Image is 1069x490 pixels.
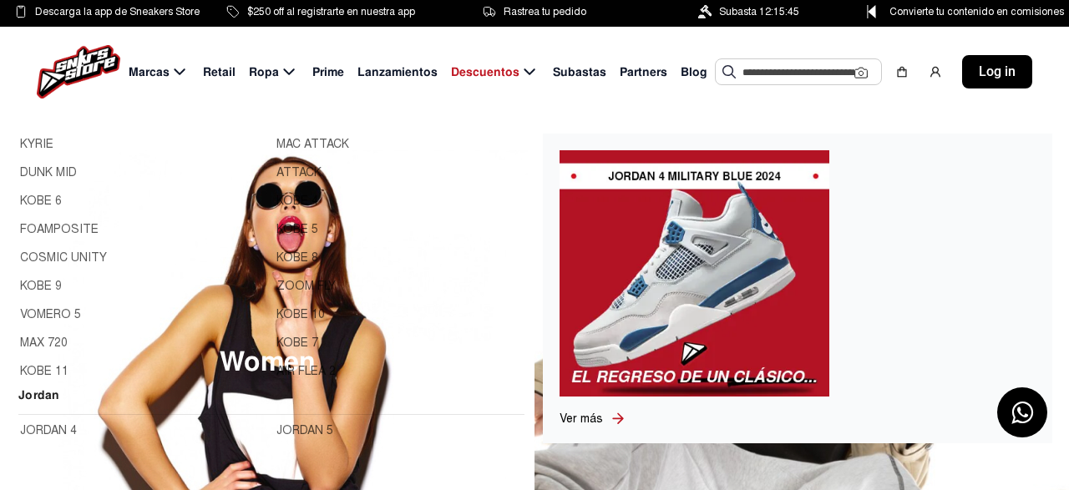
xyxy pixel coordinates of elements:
a: ZOOM FLY [276,277,523,296]
img: user [929,65,942,78]
span: $250 off al registrarte en nuestra app [247,3,415,21]
span: Partners [620,63,667,81]
a: KOBE 7 [276,334,523,352]
img: logo [37,45,120,99]
a: KOBE 4 [276,192,523,210]
a: VOMERO 5 [20,306,266,324]
span: Marcas [129,63,170,81]
a: AIR FLEA 2 [276,362,523,381]
img: Control Point Icon [861,5,882,18]
a: KOBE 11 [20,362,266,381]
img: Cámara [854,66,868,79]
a: JORDAN 4 [20,422,266,440]
a: MAX 720 [20,334,266,352]
img: shopping [895,65,909,78]
a: KOBE 10 [276,306,523,324]
a: FOAMPOSITE [20,220,266,239]
span: Convierte tu contenido en comisiones [889,3,1064,21]
span: Descarga la app de Sneakers Store [35,3,200,21]
span: Lanzamientos [357,63,438,81]
span: Retail [203,63,236,81]
span: Subasta 12:15:45 [719,3,799,21]
a: JORDAN 5 [276,422,523,440]
a: KOBE 6 [20,192,266,210]
span: Subastas [553,63,606,81]
a: DUNK MID [20,164,266,182]
a: COSMIC UNITY [20,249,266,267]
a: Ver más [560,410,610,427]
span: Prime [312,63,344,81]
span: Ver más [560,412,603,426]
a: KOBE 9 [20,277,266,296]
a: KOBE 5 [276,220,523,239]
img: Buscar [722,65,736,78]
span: Descuentos [451,63,519,81]
span: Rastrea tu pedido [504,3,586,21]
span: Ropa [249,63,279,81]
span: Log in [979,62,1016,82]
a: KOBE 8 [276,249,523,267]
a: KYRIE [20,135,266,154]
h2: Jordan [18,386,524,415]
a: ATTACK [276,164,523,182]
span: Blog [681,63,707,81]
a: MAC ATTACK [276,135,523,154]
